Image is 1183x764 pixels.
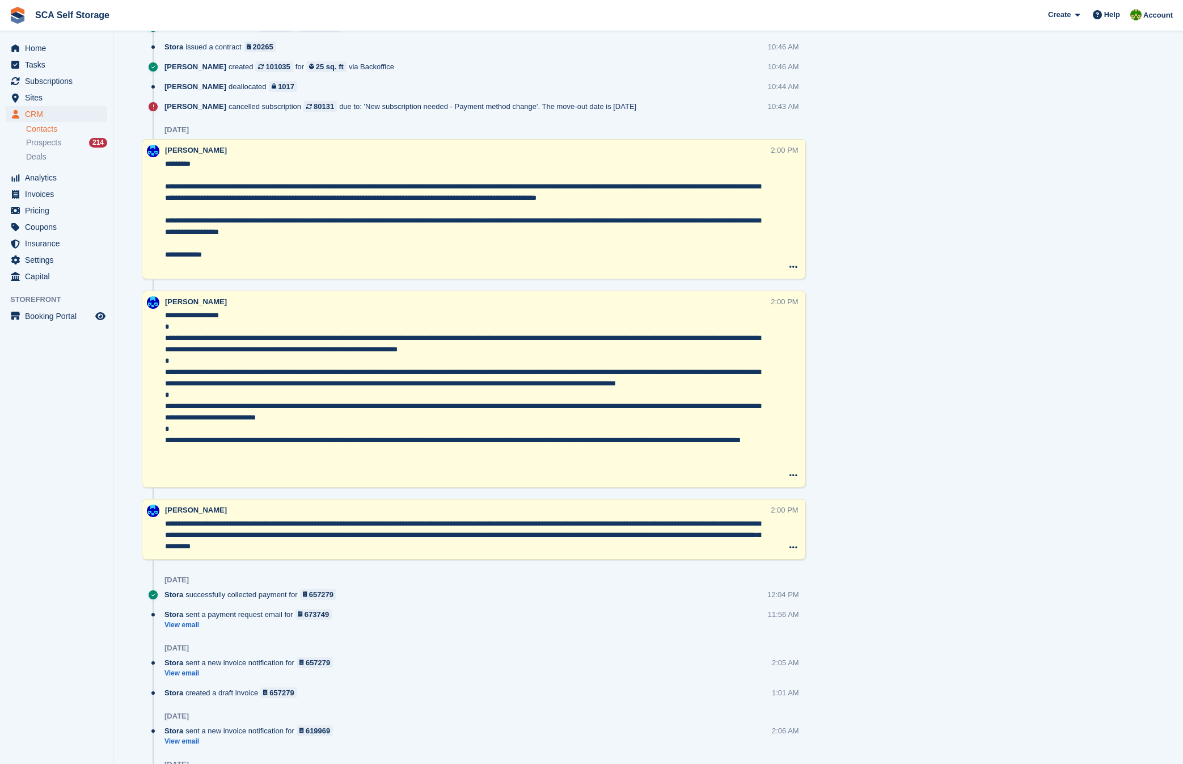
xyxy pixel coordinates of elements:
a: 657279 [260,687,297,698]
div: 2:00 PM [771,505,798,515]
div: 11:56 AM [768,609,799,620]
span: [PERSON_NAME] [164,101,226,112]
div: 20265 [253,41,273,52]
span: Settings [25,252,93,268]
span: Tasks [25,57,93,73]
div: 10:46 AM [768,61,799,72]
span: Account [1143,10,1173,21]
a: menu [6,308,107,324]
span: Coupons [25,219,93,235]
span: Storefront [10,294,113,305]
div: 10:43 AM [768,101,799,112]
a: 101035 [255,61,293,72]
div: 2:00 PM [771,145,798,156]
div: 2:05 AM [772,657,799,668]
div: sent a payment request email for [164,609,337,620]
span: Sites [25,90,93,106]
span: [PERSON_NAME] [165,506,227,514]
img: Sam Chapman [1130,9,1142,20]
span: [PERSON_NAME] [165,146,227,154]
div: 214 [89,138,107,148]
div: created for via Backoffice [164,61,400,72]
span: Create [1048,9,1071,20]
a: menu [6,57,107,73]
a: Prospects 214 [26,137,107,149]
div: cancelled subscription due to: 'New subscription needed - Payment method change'. The move-out da... [164,101,642,112]
span: Insurance [25,236,93,251]
a: menu [6,236,107,251]
span: [PERSON_NAME] [164,61,226,72]
div: 2:06 AM [772,725,799,736]
a: menu [6,252,107,268]
a: 619969 [297,725,333,736]
span: Help [1104,9,1120,20]
span: Prospects [26,137,61,148]
span: Stora [164,657,183,668]
div: 657279 [306,657,330,668]
a: menu [6,90,107,106]
div: [DATE] [164,644,189,653]
a: 1017 [269,81,297,92]
div: 2:00 PM [771,296,798,307]
div: [DATE] [164,125,189,135]
a: 673749 [295,609,332,620]
a: menu [6,268,107,284]
span: Analytics [25,170,93,186]
img: Kelly Neesham [147,505,159,517]
span: Pricing [25,203,93,219]
a: 657279 [300,589,337,600]
a: View email [164,620,337,630]
span: CRM [25,106,93,122]
div: 673749 [305,609,329,620]
div: deallocated [164,81,303,92]
img: stora-icon-8386f47178a22dfd0bd8f6a31ec36ba5ce8667c1dd55bd0f319d3a0aa187defe.svg [9,7,26,24]
a: menu [6,170,107,186]
div: sent a new invoice notification for [164,657,339,668]
span: Stora [164,589,183,600]
img: Kelly Neesham [147,145,159,157]
a: menu [6,219,107,235]
span: [PERSON_NAME] [165,297,227,306]
div: 25 sq. ft [316,61,344,72]
span: Capital [25,268,93,284]
span: Stora [164,41,183,52]
a: 657279 [297,657,333,668]
span: Stora [164,609,183,620]
div: 1017 [278,81,294,92]
a: Preview store [94,309,107,323]
div: 12:04 PM [767,589,799,600]
a: View email [164,737,339,746]
span: Stora [164,687,183,698]
span: Deals [26,152,47,162]
a: menu [6,203,107,219]
div: issued a contract [164,41,282,52]
span: [PERSON_NAME] [164,81,226,92]
div: 657279 [269,687,294,698]
a: menu [6,186,107,202]
div: [DATE] [164,576,189,585]
span: Booking Portal [25,308,93,324]
a: menu [6,73,107,89]
div: 80131 [314,101,334,112]
a: SCA Self Storage [31,6,114,24]
img: Kelly Neesham [147,296,159,309]
div: 10:46 AM [768,41,799,52]
a: 80131 [303,101,337,112]
span: Subscriptions [25,73,93,89]
div: 1:01 AM [772,687,799,698]
a: menu [6,40,107,56]
div: sent a new invoice notification for [164,725,339,736]
div: created a draft invoice [164,687,303,698]
a: 20265 [244,41,276,52]
a: menu [6,106,107,122]
a: Contacts [26,124,107,135]
div: 657279 [309,589,333,600]
span: Home [25,40,93,56]
a: View email [164,669,339,678]
span: Invoices [25,186,93,202]
div: 10:44 AM [768,81,799,92]
div: 101035 [265,61,290,72]
div: [DATE] [164,712,189,721]
a: 25 sq. ft [306,61,347,72]
div: 619969 [306,725,330,736]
